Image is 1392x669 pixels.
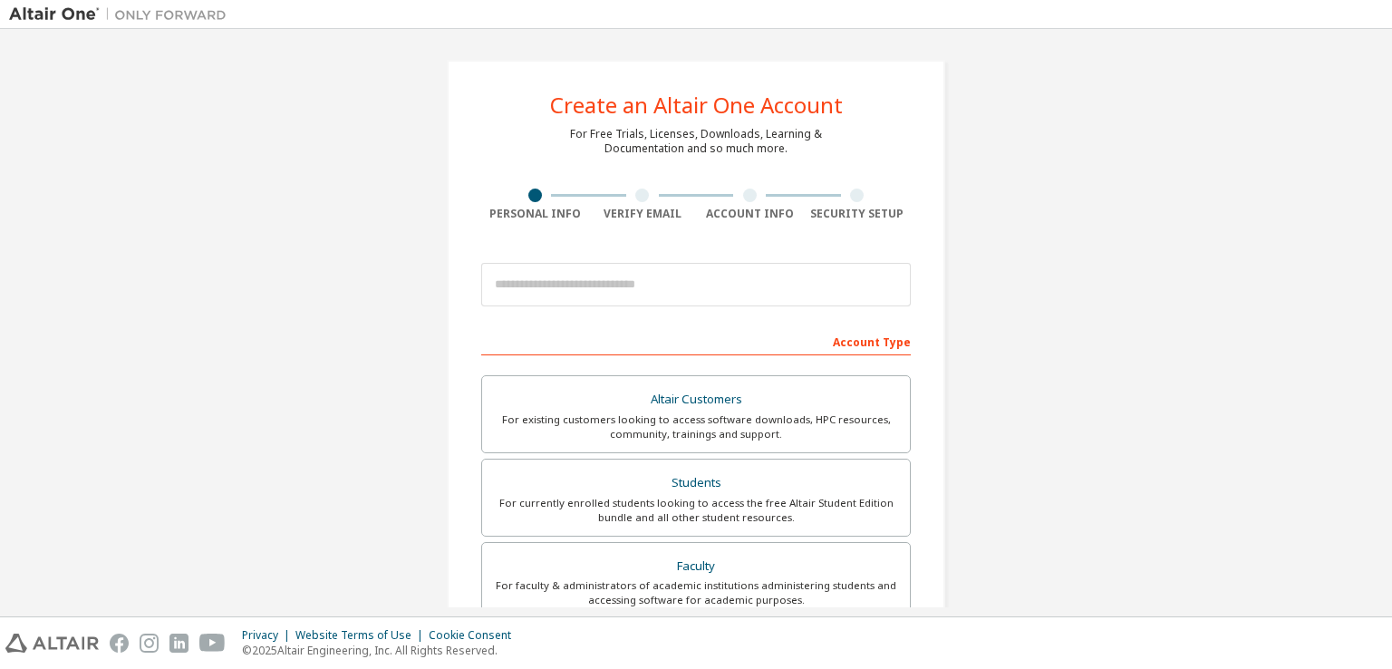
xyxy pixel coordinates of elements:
[570,127,822,156] div: For Free Trials, Licenses, Downloads, Learning & Documentation and so much more.
[696,207,804,221] div: Account Info
[9,5,236,24] img: Altair One
[550,94,843,116] div: Create an Altair One Account
[493,470,899,496] div: Students
[242,643,522,658] p: © 2025 Altair Engineering, Inc. All Rights Reserved.
[242,628,295,643] div: Privacy
[493,412,899,441] div: For existing customers looking to access software downloads, HPC resources, community, trainings ...
[295,628,429,643] div: Website Terms of Use
[429,628,522,643] div: Cookie Consent
[110,634,129,653] img: facebook.svg
[199,634,226,653] img: youtube.svg
[493,496,899,525] div: For currently enrolled students looking to access the free Altair Student Edition bundle and all ...
[493,578,899,607] div: For faculty & administrators of academic institutions administering students and accessing softwa...
[140,634,159,653] img: instagram.svg
[5,634,99,653] img: altair_logo.svg
[493,387,899,412] div: Altair Customers
[493,554,899,579] div: Faculty
[804,207,912,221] div: Security Setup
[169,634,188,653] img: linkedin.svg
[481,207,589,221] div: Personal Info
[589,207,697,221] div: Verify Email
[481,326,911,355] div: Account Type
